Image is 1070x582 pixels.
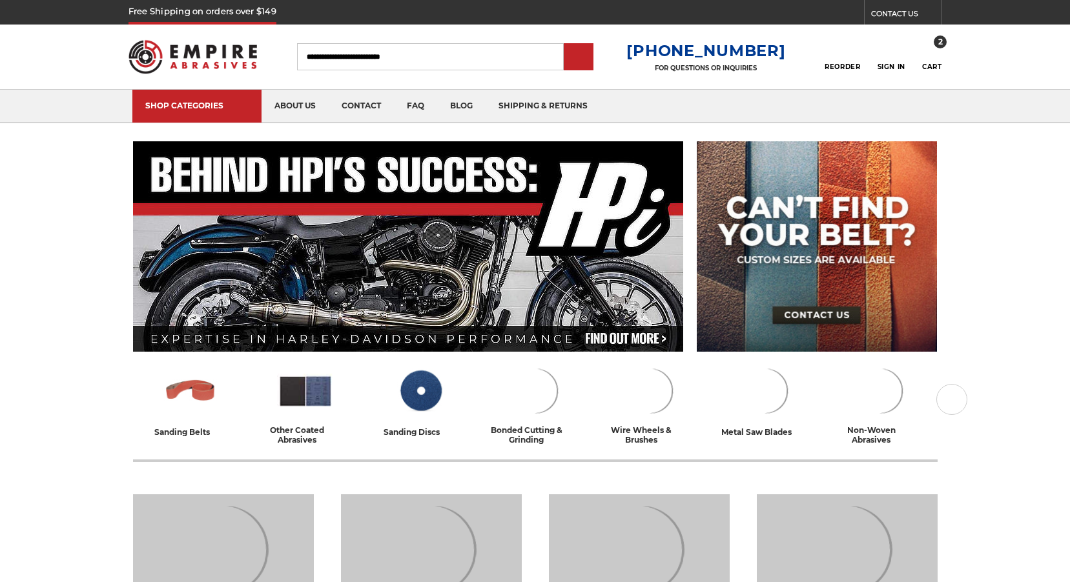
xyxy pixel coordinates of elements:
[329,90,394,123] a: contact
[852,363,909,419] img: Non-woven Abrasives
[566,45,592,70] input: Submit
[384,425,457,439] div: sanding discs
[737,363,794,419] img: Metal Saw Blades
[713,363,818,439] a: metal saw blades
[394,90,437,123] a: faq
[922,63,941,71] span: Cart
[129,32,258,82] img: Empire Abrasives
[697,141,937,352] img: promo banner for custom belts.
[828,425,932,445] div: non-woven abrasives
[253,425,358,445] div: other coated abrasives
[483,363,588,445] a: bonded cutting & grinding
[598,425,703,445] div: wire wheels & brushes
[626,41,785,60] a: [PHONE_NUMBER]
[277,363,334,419] img: Other Coated Abrasives
[162,363,219,419] img: Sanding Belts
[934,35,947,48] span: 2
[262,90,329,123] a: about us
[154,425,227,439] div: sanding belts
[138,363,243,439] a: sanding belts
[437,90,486,123] a: blog
[133,141,684,352] img: Banner for an interview featuring Horsepower Inc who makes Harley performance upgrades featured o...
[507,363,564,419] img: Bonded Cutting & Grinding
[828,363,932,445] a: non-woven abrasives
[871,6,941,25] a: CONTACT US
[486,90,601,123] a: shipping & returns
[626,64,785,72] p: FOR QUESTIONS OR INQUIRIES
[392,363,449,419] img: Sanding Discs
[483,425,588,445] div: bonded cutting & grinding
[598,363,703,445] a: wire wheels & brushes
[825,43,860,70] a: Reorder
[368,363,473,439] a: sanding discs
[253,363,358,445] a: other coated abrasives
[825,63,860,71] span: Reorder
[622,363,679,419] img: Wire Wheels & Brushes
[145,101,249,110] div: SHOP CATEGORIES
[721,425,808,439] div: metal saw blades
[936,384,967,415] button: Next
[878,63,905,71] span: Sign In
[922,43,941,71] a: 2 Cart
